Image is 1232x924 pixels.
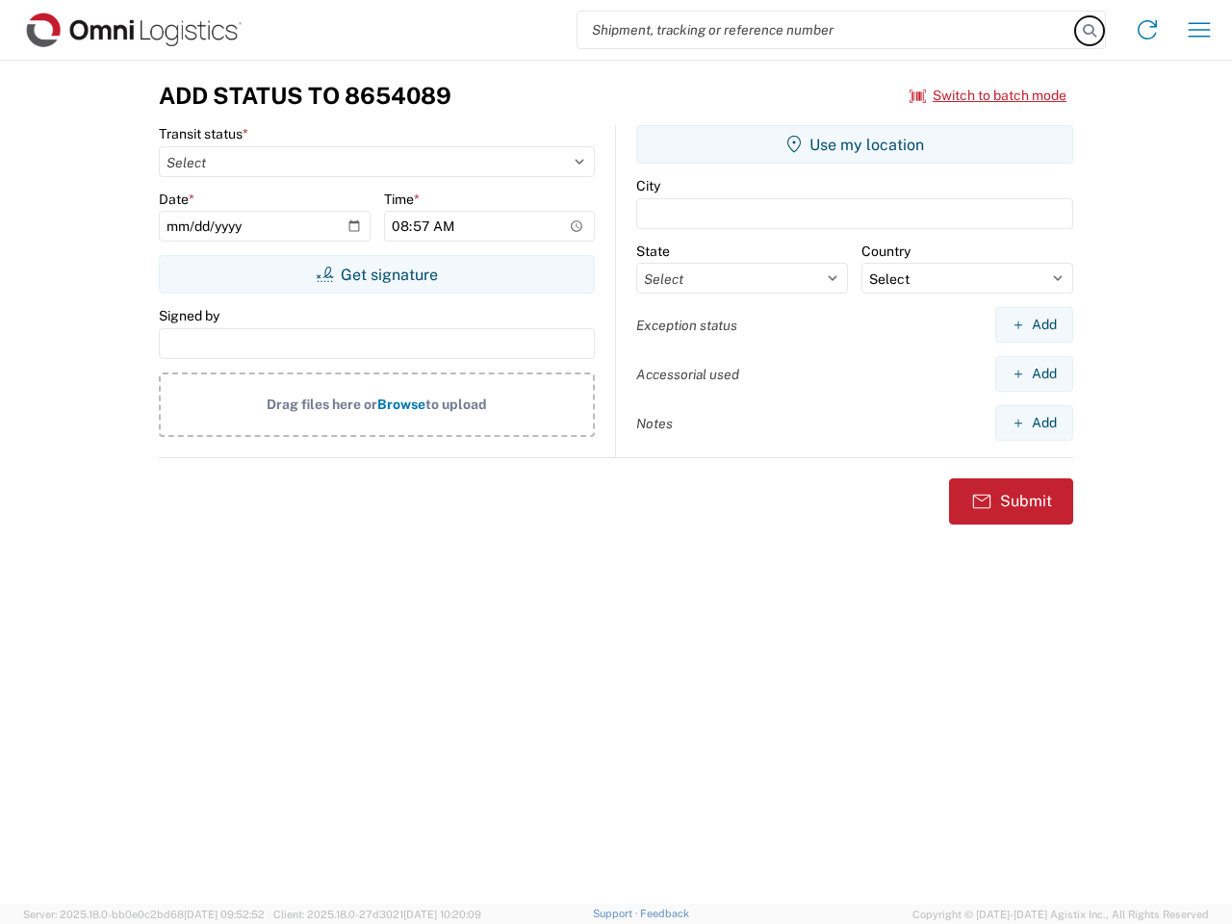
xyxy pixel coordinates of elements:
[159,191,194,208] label: Date
[159,255,595,294] button: Get signature
[267,397,377,412] span: Drag files here or
[184,909,265,920] span: [DATE] 09:52:52
[403,909,481,920] span: [DATE] 10:20:09
[636,415,673,432] label: Notes
[159,82,451,110] h3: Add Status to 8654089
[861,243,911,260] label: Country
[995,307,1073,343] button: Add
[636,125,1073,164] button: Use my location
[593,908,641,919] a: Support
[636,317,737,334] label: Exception status
[577,12,1076,48] input: Shipment, tracking or reference number
[377,397,425,412] span: Browse
[159,125,248,142] label: Transit status
[273,909,481,920] span: Client: 2025.18.0-27d3021
[23,909,265,920] span: Server: 2025.18.0-bb0e0c2bd68
[636,243,670,260] label: State
[425,397,487,412] span: to upload
[384,191,420,208] label: Time
[640,908,689,919] a: Feedback
[636,366,739,383] label: Accessorial used
[910,80,1066,112] button: Switch to batch mode
[995,356,1073,392] button: Add
[912,906,1209,923] span: Copyright © [DATE]-[DATE] Agistix Inc., All Rights Reserved
[995,405,1073,441] button: Add
[159,307,219,324] label: Signed by
[949,478,1073,525] button: Submit
[636,177,660,194] label: City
